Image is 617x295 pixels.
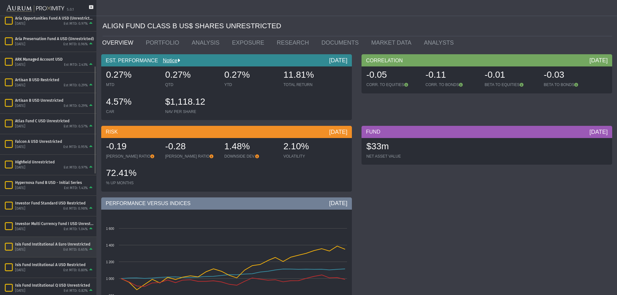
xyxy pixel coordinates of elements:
[224,69,277,82] div: 0.27%
[64,124,88,129] div: Est MTD: 0.57%
[485,82,537,87] div: BETA TO EQUITIES
[15,83,25,88] div: [DATE]
[425,69,478,82] div: -0.11
[97,36,141,49] a: OVERVIEW
[101,126,352,138] div: RISK
[425,82,478,87] div: CORR. TO BONDS
[485,69,537,82] div: -0.01
[329,56,347,64] div: [DATE]
[106,109,159,114] div: CAR
[106,227,114,230] text: 1 600
[63,206,88,211] div: Est MTD: 0.98%
[106,82,159,87] div: MTD
[589,128,608,136] div: [DATE]
[103,16,612,36] div: ALIGN FUND CLASS B US$ SHARES UNRESTRICTED
[15,139,94,144] div: Falcon A USD Unrestricted
[366,154,419,159] div: NET ASSET VALUE
[165,96,218,109] div: $1,118.12
[272,36,317,49] a: RESEARCH
[106,244,114,247] text: 1 400
[15,283,94,288] div: Isis Fund Institutional Q USD Unrestricted
[141,36,187,49] a: PORTFOLIO
[283,82,336,87] div: TOTAL RETURN
[15,77,94,82] div: Artisan B USD Restricted
[64,104,88,108] div: Est MTD: 0.29%
[64,227,88,232] div: Est MTD: 1.04%
[158,58,177,63] a: Notice
[589,56,608,64] div: [DATE]
[15,98,94,103] div: Artisan B USD Unrestricted
[63,42,88,47] div: Est MTD: 0.96%
[106,167,159,180] div: 72.41%
[15,165,25,170] div: [DATE]
[165,154,218,159] div: [PERSON_NAME] RATIO
[158,57,180,64] div: Notice
[64,22,88,26] div: Est MTD: 0.97%
[544,82,596,87] div: BETA TO BONDS
[106,277,114,281] text: 1 000
[329,199,347,207] div: [DATE]
[165,109,218,114] div: NAV PER SHARE
[15,63,25,67] div: [DATE]
[64,63,88,67] div: Est MTD: 2.43%
[362,126,612,138] div: FUND
[15,124,25,129] div: [DATE]
[317,36,366,49] a: DOCUMENTS
[15,36,94,41] div: Aria Preservation Fund A USD (Unrestricted)
[366,82,419,87] div: CORR. TO EQUITIES
[15,22,25,26] div: [DATE]
[15,201,94,206] div: Investor Fund Standard USD Restricted
[283,140,336,154] div: 2.10%
[101,197,352,210] div: PERFORMANCE VERSUS INDICES
[15,160,94,165] div: Highfield Unrestricted
[15,247,25,252] div: [DATE]
[101,54,352,66] div: EST. PERFORMANCE
[15,104,25,108] div: [DATE]
[64,165,88,170] div: Est MTD: 0.97%
[64,83,88,88] div: Est MTD: 0.29%
[15,145,25,150] div: [DATE]
[15,42,25,47] div: [DATE]
[15,118,94,124] div: Atlas Fund C USD Unrestricted
[106,260,114,264] text: 1 200
[362,54,612,66] div: CORRELATION
[224,82,277,87] div: YTD
[106,154,159,159] div: [PERSON_NAME] RATIO
[366,36,419,49] a: MARKET DATA
[187,36,227,49] a: ANALYSIS
[366,140,419,154] div: $33m
[165,82,218,87] div: QTD
[15,242,94,247] div: Isis Fund Institutional A Euro Unrestricted
[283,69,336,82] div: 11.81%
[63,247,88,252] div: Est MTD: 0.65%
[64,289,88,293] div: Est MTD: 0.82%
[15,180,94,185] div: Hypernova Fund B USD - Initial Series
[544,69,596,82] div: -0.03
[15,57,94,62] div: ARK Managed Account USD
[224,154,277,159] div: DOWNSIDE DEV.
[106,180,159,186] div: % UP MONTHS
[15,16,94,21] div: Aria Opportunities Fund A USD (Unrestricted)
[106,96,159,109] div: 4.57%
[283,154,336,159] div: VOLATILITY
[67,7,74,12] div: 5.0.1
[63,268,88,273] div: Est MTD: 0.80%
[6,2,64,16] img: Aurum-Proximity%20white.svg
[329,128,347,136] div: [DATE]
[165,140,218,154] div: -0.28
[224,140,277,154] div: 1.48%
[15,206,25,211] div: [DATE]
[64,186,88,191] div: Est MTD: 1.43%
[15,262,94,267] div: Isis Fund Institutional A USD Restricted
[15,221,94,226] div: Investor Multi Currency Fund I USD Unrestricted
[15,289,25,293] div: [DATE]
[15,186,25,191] div: [DATE]
[227,36,272,49] a: EXPOSURE
[63,145,88,150] div: Est MTD: 0.95%
[15,227,25,232] div: [DATE]
[366,70,387,80] span: -0.05
[165,70,191,80] span: 0.27%
[15,268,25,273] div: [DATE]
[106,140,159,154] div: -0.19
[106,70,131,80] span: 0.27%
